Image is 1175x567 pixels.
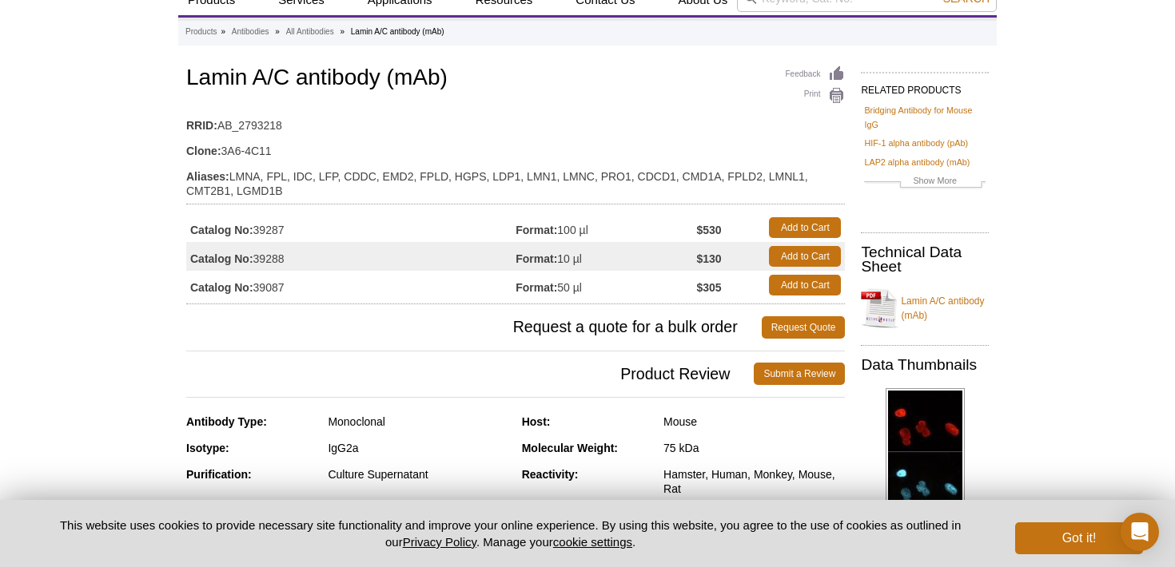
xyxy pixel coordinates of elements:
h2: RELATED PRODUCTS [861,72,989,101]
td: 39287 [186,213,516,242]
a: Feedback [786,65,846,83]
td: AB_2793218 [186,109,845,134]
a: Lamin A/C antibody (mAb) [861,284,989,332]
a: Print [786,87,846,105]
strong: Host: [522,415,551,428]
a: Bridging Antibody for Mouse IgG [864,103,986,132]
td: 3A6-4C11 [186,134,845,160]
a: Add to Cart [769,275,841,295]
button: Got it! [1015,522,1143,554]
strong: Antibody Type: [186,415,267,428]
strong: Format: [516,280,557,295]
strong: Catalog No: [190,280,253,295]
strong: Format: [516,252,557,266]
a: Antibodies [232,25,269,39]
div: Culture Supernatant [328,467,509,482]
h2: Data Thumbnails [861,358,989,372]
a: Add to Cart [769,217,841,238]
button: cookie settings [553,535,632,549]
a: Add to Cart [769,246,841,267]
div: Hamster, Human, Monkey, Mouse, Rat [663,467,845,496]
li: » [275,27,280,36]
td: 100 µl [516,213,696,242]
a: Submit a Review [754,363,845,385]
a: Show More [864,173,986,192]
strong: Aliases: [186,169,229,184]
li: » [221,27,225,36]
strong: Catalog No: [190,252,253,266]
div: IgG2a [328,441,509,455]
a: LAP2 alpha antibody (mAb) [864,155,970,169]
li: Lamin A/C antibody (mAb) [351,27,444,36]
a: Privacy Policy [403,535,476,549]
strong: RRID: [186,118,217,133]
div: Open Intercom Messenger [1121,513,1159,551]
a: Request Quote [762,316,846,339]
td: 50 µl [516,271,696,299]
a: HIF-1 alpha antibody (pAb) [864,136,968,150]
td: 39087 [186,271,516,299]
a: All Antibodies [286,25,334,39]
td: 10 µl [516,242,696,271]
span: Request a quote for a bulk order [186,316,762,339]
strong: $305 [696,280,721,295]
div: Monoclonal [328,414,509,429]
p: This website uses cookies to provide necessary site functionality and improve your online experie... [32,517,989,550]
strong: Catalog No: [190,223,253,237]
strong: Molecular Weight: [522,442,618,454]
span: Product Review [186,363,754,385]
strong: $530 [696,223,721,237]
div: Mouse [663,414,845,429]
li: » [340,27,345,36]
div: 75 kDa [663,441,845,455]
h1: Lamin A/C antibody (mAb) [186,65,845,93]
strong: Reactivity: [522,468,579,481]
strong: Purification: [186,468,252,481]
td: LMNA, FPL, IDC, LFP, CDDC, EMD2, FPLD, HGPS, LDP1, LMN1, LMNC, PRO1, CDCD1, CMD1A, FPLD2, LMNL1, ... [186,160,845,200]
a: Products [185,25,217,39]
img: Lamin A/C antibody (mAb) tested by immunofluorescence. [886,388,965,513]
td: 39288 [186,242,516,271]
strong: $130 [696,252,721,266]
strong: Format: [516,223,557,237]
h2: Technical Data Sheet [861,245,989,274]
strong: Clone: [186,144,221,158]
strong: Isotype: [186,442,229,454]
